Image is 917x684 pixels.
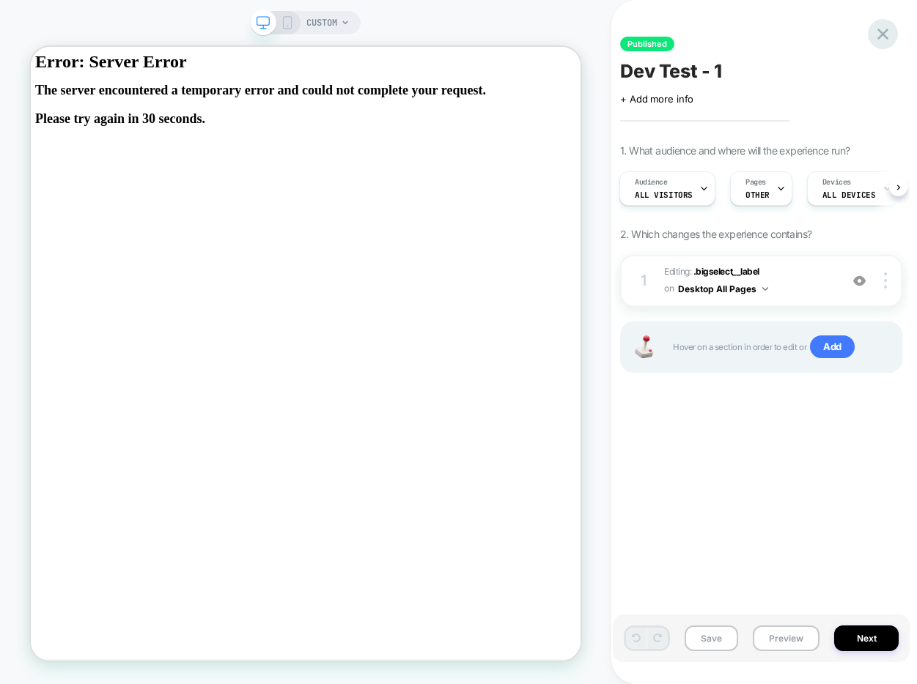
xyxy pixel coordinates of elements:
div: 1 [636,267,651,294]
span: 1. What audience and where will the experience run? [620,144,850,157]
span: Published [620,37,674,51]
img: close [884,272,887,289]
span: Dev Test - 1 [620,60,722,82]
span: Pages [745,177,766,187]
p: Please try again in 30 seconds. [6,86,727,105]
span: + Add more info [620,93,693,105]
span: ALL DEVICES [822,190,875,200]
button: Preview [753,625,820,651]
button: Desktop All Pages [678,280,768,298]
button: Next [834,625,899,651]
h1: Error: Server Error [6,6,727,33]
span: on [664,280,674,297]
span: Add [810,335,855,359]
img: down arrow [762,287,768,291]
span: OTHER [745,190,770,200]
h2: The server encountered a temporary error and could not complete your request. [6,48,727,105]
img: crossed eye [853,275,866,287]
span: Hover on a section in order to edit or [673,335,886,359]
span: Editing : [664,264,833,298]
span: Audience [635,177,668,187]
img: Joystick [629,335,658,358]
span: .bigselect__label [693,266,759,277]
span: 2. Which changes the experience contains? [620,228,811,240]
span: All Visitors [635,190,693,200]
button: Save [685,625,738,651]
span: CUSTOM [306,11,337,34]
span: Devices [822,177,851,187]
